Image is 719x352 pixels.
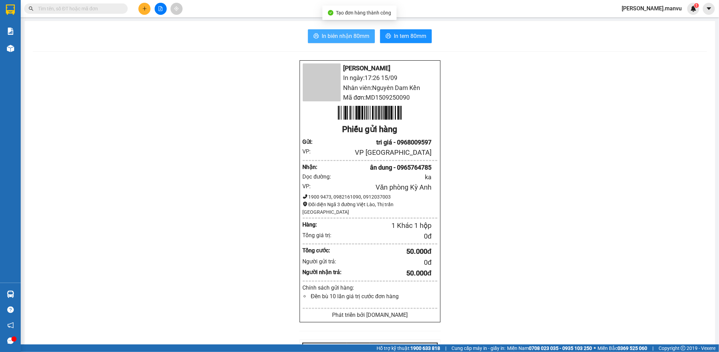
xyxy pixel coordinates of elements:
div: 1 Khác 1 hộp [331,220,432,231]
li: Nhân viên: Nguyên Dam Kền [303,83,437,93]
img: solution-icon [7,28,14,35]
div: Phiếu gửi hàng [303,123,437,136]
button: file-add [155,3,167,15]
li: In ngày: 17:26 15/09 [303,73,437,83]
div: tri giá - 0968009597 [319,138,431,147]
div: Dọc đường: [303,172,337,181]
button: caret-down [703,3,715,15]
span: ⚪️ [594,347,596,350]
span: notification [7,322,14,329]
span: caret-down [706,6,712,12]
span: phone [303,194,308,199]
div: Hàng: [303,220,331,229]
span: check-circle [328,10,333,16]
strong: 0369 525 060 [618,345,647,351]
span: Miền Nam [507,344,592,352]
div: Tổng giá trị: [303,231,342,240]
div: VP [GEOGRAPHIC_DATA] [319,147,431,158]
strong: 0708 023 035 - 0935 103 250 [529,345,592,351]
div: 50.000 đ [342,246,431,257]
div: VP: [303,147,320,156]
div: 0 đ [342,257,431,268]
span: environment [303,202,308,207]
div: Người gửi trả: [303,257,342,266]
li: [PERSON_NAME] [3,41,80,51]
div: 1900 9473, 0982161090, 0912037003 [303,193,437,201]
span: In biên nhận 80mm [322,32,369,40]
span: question-circle [7,306,14,313]
span: Tạo đơn hàng thành công [336,10,391,16]
button: printerIn tem 80mm [380,29,432,43]
span: Miền Bắc [597,344,647,352]
li: Mã đơn: MD1509250090 [303,93,437,102]
span: message [7,338,14,344]
span: printer [313,33,319,40]
span: printer [386,33,391,40]
img: warehouse-icon [7,291,14,298]
button: aim [171,3,183,15]
span: In tem 80mm [394,32,426,40]
li: In ngày: 17:02 15/09 [3,51,80,61]
div: ân dung - 0965764785 [319,163,431,172]
input: Tìm tên, số ĐT hoặc mã đơn [38,5,119,12]
button: printerIn biên nhận 80mm [308,29,375,43]
span: 1 [695,3,698,8]
div: 50.000 đ [342,268,431,279]
strong: 1900 633 818 [410,345,440,351]
img: warehouse-icon [7,45,14,52]
span: aim [174,6,179,11]
div: 0 đ [342,231,431,242]
img: logo-vxr [6,4,15,15]
div: Gửi : [303,138,320,146]
div: Văn phòng Kỳ Anh [319,182,431,193]
div: Nhận : [303,163,320,171]
div: VP: [303,182,320,191]
div: Chính sách gửi hàng: [303,283,437,292]
img: icon-new-feature [690,6,697,12]
span: | [652,344,653,352]
span: Hỗ trợ kỹ thuật: [377,344,440,352]
span: [PERSON_NAME].manvu [616,4,687,13]
div: Tổng cước: [303,246,342,255]
span: copyright [681,346,686,351]
div: Đối diện Ngã 3 đường Việt Lào, Thị trấn [GEOGRAPHIC_DATA] [303,201,437,216]
div: Phát triển bởi [DOMAIN_NAME] [303,311,437,319]
li: [PERSON_NAME] [303,63,437,73]
span: search [29,6,33,11]
span: plus [142,6,147,11]
span: file-add [158,6,163,11]
sup: 1 [694,3,699,8]
span: | [445,344,446,352]
div: ka [336,172,431,182]
li: Đền bù 10 lần giá trị cước đơn hàng [310,292,437,301]
div: Người nhận trả: [303,268,342,276]
button: plus [138,3,150,15]
span: Cung cấp máy in - giấy in: [451,344,505,352]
